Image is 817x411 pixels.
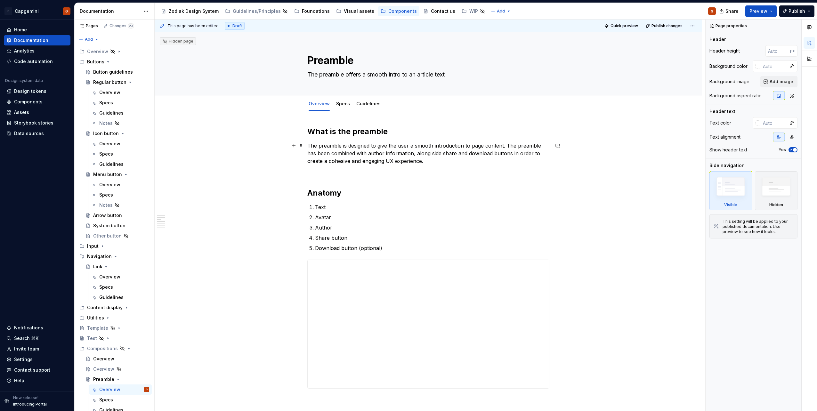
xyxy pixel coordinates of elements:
[89,108,152,118] a: Guidelines
[77,241,152,251] div: Input
[711,9,713,14] div: G
[87,48,108,55] div: Overview
[315,244,549,252] p: Download button (optional)
[4,46,70,56] a: Analytics
[292,6,332,16] a: Foundations
[760,60,786,72] input: Auto
[77,333,152,343] a: Test
[307,142,549,165] p: The preamble is designed to give the user a smooth introduction to page content. The preamble has...
[354,97,383,110] div: Guidelines
[315,203,549,211] p: Text
[789,8,805,14] span: Publish
[77,57,152,67] div: Buttons
[378,6,419,16] a: Components
[87,335,97,342] div: Test
[709,78,749,85] div: Background image
[356,101,381,106] a: Guidelines
[89,149,152,159] a: Specs
[99,89,120,96] div: Overview
[611,23,638,28] span: Quick preview
[87,59,104,65] div: Buttons
[15,8,39,14] div: Capgemini
[83,231,152,241] a: Other button
[89,190,152,200] a: Specs
[93,222,125,229] div: System button
[93,130,119,137] div: Icon button
[83,354,152,364] a: Overview
[13,395,38,400] p: New release!
[87,315,104,321] div: Utilities
[14,120,53,126] div: Storybook stories
[14,346,39,352] div: Invite team
[13,402,47,407] p: Introducing Portal
[779,5,814,17] button: Publish
[388,8,417,14] div: Components
[99,110,124,116] div: Guidelines
[93,212,122,219] div: Arrow button
[716,5,743,17] button: Share
[14,377,24,384] div: Help
[755,171,798,210] div: Hidden
[77,343,152,354] div: Compositions
[99,181,120,188] div: Overview
[14,99,43,105] div: Components
[83,77,152,87] a: Regular button
[93,263,102,270] div: Link
[745,5,777,17] button: Preview
[99,397,113,403] div: Specs
[770,78,793,85] span: Add image
[99,202,113,208] div: Notes
[334,97,352,110] div: Specs
[4,7,12,15] div: C
[5,78,43,83] div: Design system data
[158,5,488,18] div: Page tree
[603,21,641,30] button: Quick preview
[89,292,152,302] a: Guidelines
[4,86,70,96] a: Design tokens
[4,56,70,67] a: Code automation
[309,101,330,106] a: Overview
[128,23,134,28] span: 23
[85,37,93,42] span: Add
[99,100,113,106] div: Specs
[83,364,152,374] a: Overview
[77,302,152,313] div: Content display
[709,36,726,43] div: Header
[724,202,737,207] div: Visible
[14,130,44,137] div: Data sources
[14,325,43,331] div: Notifications
[765,45,790,57] input: Auto
[336,101,350,106] a: Specs
[14,27,27,33] div: Home
[99,151,113,157] div: Specs
[4,323,70,333] button: Notifications
[93,69,133,75] div: Button guidelines
[99,141,120,147] div: Overview
[334,6,377,16] a: Visual assets
[93,233,122,239] div: Other button
[14,48,35,54] div: Analytics
[89,98,152,108] a: Specs
[89,87,152,98] a: Overview
[89,200,152,210] a: Notes
[89,118,152,128] a: Notes
[99,274,120,280] div: Overview
[769,202,783,207] div: Hidden
[65,9,68,14] div: G
[709,171,752,210] div: Visible
[14,58,53,65] div: Code automation
[83,169,152,180] a: Menu button
[709,63,748,69] div: Background color
[99,386,120,393] div: Overview
[109,23,134,28] div: Changes
[306,97,332,110] div: Overview
[87,253,112,260] div: Navigation
[315,224,549,231] p: Author
[307,188,549,198] h2: Anatomy
[162,39,193,44] div: Hidden page
[89,180,152,190] a: Overview
[709,147,747,153] div: Show header text
[89,139,152,149] a: Overview
[14,367,50,373] div: Contact support
[79,23,98,28] div: Pages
